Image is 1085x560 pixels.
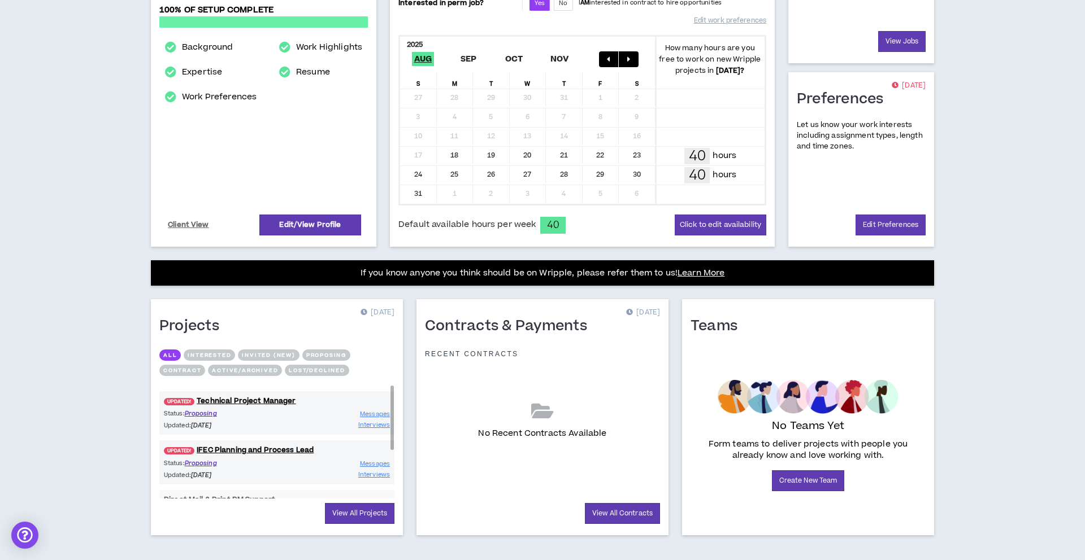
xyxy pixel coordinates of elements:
span: Oct [503,52,526,66]
p: [DATE] [361,307,394,318]
img: empty [718,380,898,414]
p: Status: [164,458,277,468]
p: No Recent Contracts Available [478,427,606,440]
div: F [583,72,619,89]
a: Work Highlights [296,41,362,54]
a: Interviews [358,419,390,430]
a: Edit/View Profile [259,215,361,235]
span: Interviews [358,421,390,429]
span: Proposing [185,409,217,418]
a: Work Preferences [182,90,257,104]
a: Resume [296,65,330,79]
a: UPDATED!IFEC Planning and Process Lead [159,445,394,456]
button: Lost/Declined [285,365,349,376]
p: hours [713,150,736,162]
a: Messages [360,409,390,419]
div: S [619,72,656,89]
div: Open Intercom Messenger [11,522,38,549]
p: Recent Contracts [425,349,519,358]
h1: Contracts & Payments [425,317,596,335]
div: M [437,72,474,89]
span: Proposing [185,459,217,467]
p: Form teams to deliver projects with people you already know and love working with. [695,439,921,461]
p: [DATE] [892,80,926,91]
span: Nov [548,52,571,66]
span: UPDATED! [164,398,194,405]
a: Messages [360,458,390,469]
div: T [473,72,510,89]
div: S [400,72,437,89]
button: Active/Archived [208,365,282,376]
a: Client View [166,215,211,235]
a: Create New Team [772,470,845,491]
button: Interested [184,349,235,361]
b: 2025 [407,40,423,50]
span: Messages [360,460,390,468]
p: [DATE] [626,307,660,318]
button: Contract [159,365,205,376]
i: [DATE] [191,421,212,430]
p: Updated: [164,470,277,480]
p: Updated: [164,421,277,430]
a: View Jobs [878,31,926,52]
p: No Teams Yet [772,418,844,434]
h1: Preferences [797,90,892,108]
h1: Teams [691,317,746,335]
a: Expertise [182,65,222,79]
p: 100% of setup complete [159,4,368,16]
p: Let us know your work interests including assignment types, length and time zones. [797,120,926,152]
h1: Projects [159,317,228,335]
a: View All Projects [325,503,394,524]
span: Messages [360,410,390,418]
p: hours [713,169,736,181]
button: All [159,349,181,361]
span: Interviews [358,470,390,479]
button: Click to edit availability [675,215,766,235]
a: Learn More [678,267,724,279]
a: View All Contracts [585,503,660,524]
span: Sep [458,52,479,66]
span: UPDATED! [164,447,194,454]
p: Status: [164,409,277,418]
a: Interviews [358,469,390,480]
b: [DATE] ? [716,65,745,76]
a: Background [182,41,233,54]
span: Aug [412,52,435,66]
p: How many hours are you free to work on new Wripple projects in [656,42,765,76]
button: Invited (new) [238,349,299,361]
span: Default available hours per week [398,218,536,231]
div: T [546,72,583,89]
p: If you know anyone you think should be on Wripple, please refer them to us! [361,266,725,280]
button: Proposing [302,349,350,361]
a: Edit work preferences [694,11,766,30]
i: [DATE] [191,471,212,479]
div: W [510,72,546,89]
a: UPDATED!Technical Project Manager [159,396,394,406]
a: Edit Preferences [856,215,926,235]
